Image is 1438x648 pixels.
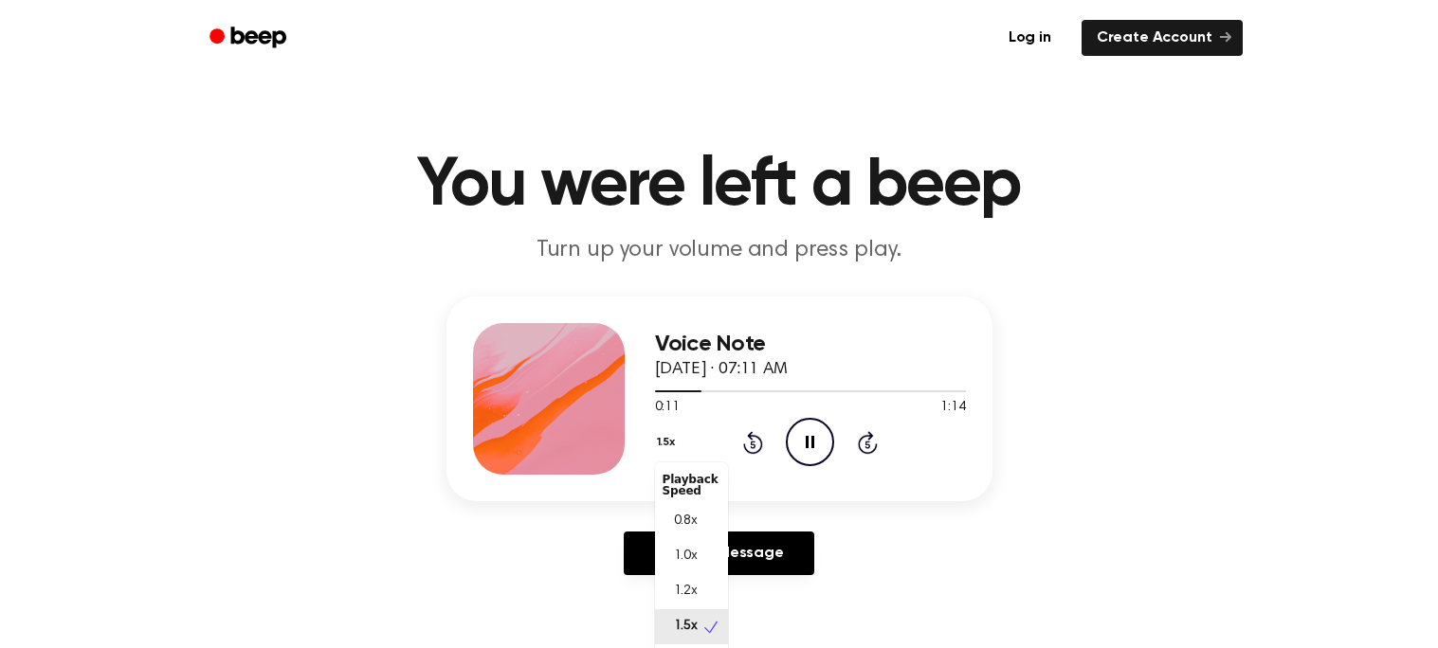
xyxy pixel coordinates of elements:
span: 1.0x [674,547,698,567]
span: 1.5x [674,617,698,637]
div: Playback Speed [655,466,728,504]
span: 1.2x [674,582,698,602]
button: 1.5x [655,426,683,459]
span: 0.8x [674,512,698,531]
